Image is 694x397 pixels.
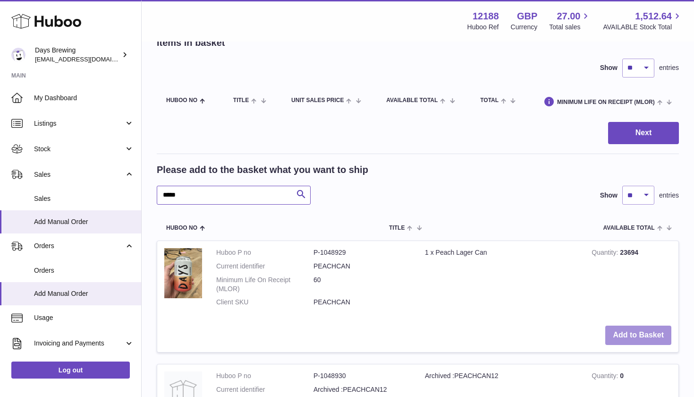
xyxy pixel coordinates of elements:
span: Orders [34,266,134,275]
span: Unit Sales Price [291,97,344,104]
span: Add Manual Order [34,217,134,226]
span: Huboo no [166,97,197,104]
td: 23694 [584,241,678,319]
span: Minimum Life On Receipt (MLOR) [557,99,655,105]
span: Usage [34,313,134,322]
td: 1 x Peach Lager Can [418,241,584,319]
dt: Huboo P no [216,248,313,257]
button: Add to Basket [605,326,671,345]
dt: Minimum Life On Receipt (MLOR) [216,276,313,293]
span: 1,512.64 [635,10,672,23]
strong: Quantity [592,249,620,259]
img: 1 x Peach Lager Can [164,248,202,299]
span: Invoicing and Payments [34,339,124,348]
span: AVAILABLE Stock Total [603,23,683,32]
dd: P-1048930 [313,371,411,380]
label: Show [600,191,618,200]
strong: GBP [517,10,537,23]
span: 27.00 [557,10,580,23]
span: Total [480,97,499,104]
span: Stock [34,145,124,154]
dt: Huboo P no [216,371,313,380]
img: helena@daysbrewing.com [11,48,25,62]
span: AVAILABLE Total [386,97,438,104]
label: Show [600,63,618,72]
span: Total sales [549,23,591,32]
div: Huboo Ref [467,23,499,32]
h2: Items in basket [157,36,225,49]
span: Orders [34,242,124,250]
dt: Current identifier [216,262,313,271]
span: Title [233,97,249,104]
span: Huboo no [166,225,197,231]
span: entries [659,63,679,72]
h2: Please add to the basket what you want to ship [157,164,368,176]
div: Days Brewing [35,46,120,64]
span: Listings [34,119,124,128]
dd: PEACHCAN [313,298,411,307]
a: 1,512.64 AVAILABLE Stock Total [603,10,683,32]
button: Next [608,122,679,144]
dt: Current identifier [216,385,313,394]
dd: P-1048929 [313,248,411,257]
span: My Dashboard [34,94,134,103]
strong: Quantity [592,372,620,382]
span: Title [389,225,405,231]
span: Sales [34,194,134,203]
strong: 12188 [473,10,499,23]
div: Currency [511,23,538,32]
span: Add Manual Order [34,289,134,298]
a: Log out [11,362,130,379]
dd: 60 [313,276,411,293]
span: [EMAIL_ADDRESS][DOMAIN_NAME] [35,55,139,63]
dd: Archived :PEACHCAN12 [313,385,411,394]
span: entries [659,191,679,200]
span: AVAILABLE Total [603,225,655,231]
dd: PEACHCAN [313,262,411,271]
a: 27.00 Total sales [549,10,591,32]
dt: Client SKU [216,298,313,307]
span: Sales [34,170,124,179]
